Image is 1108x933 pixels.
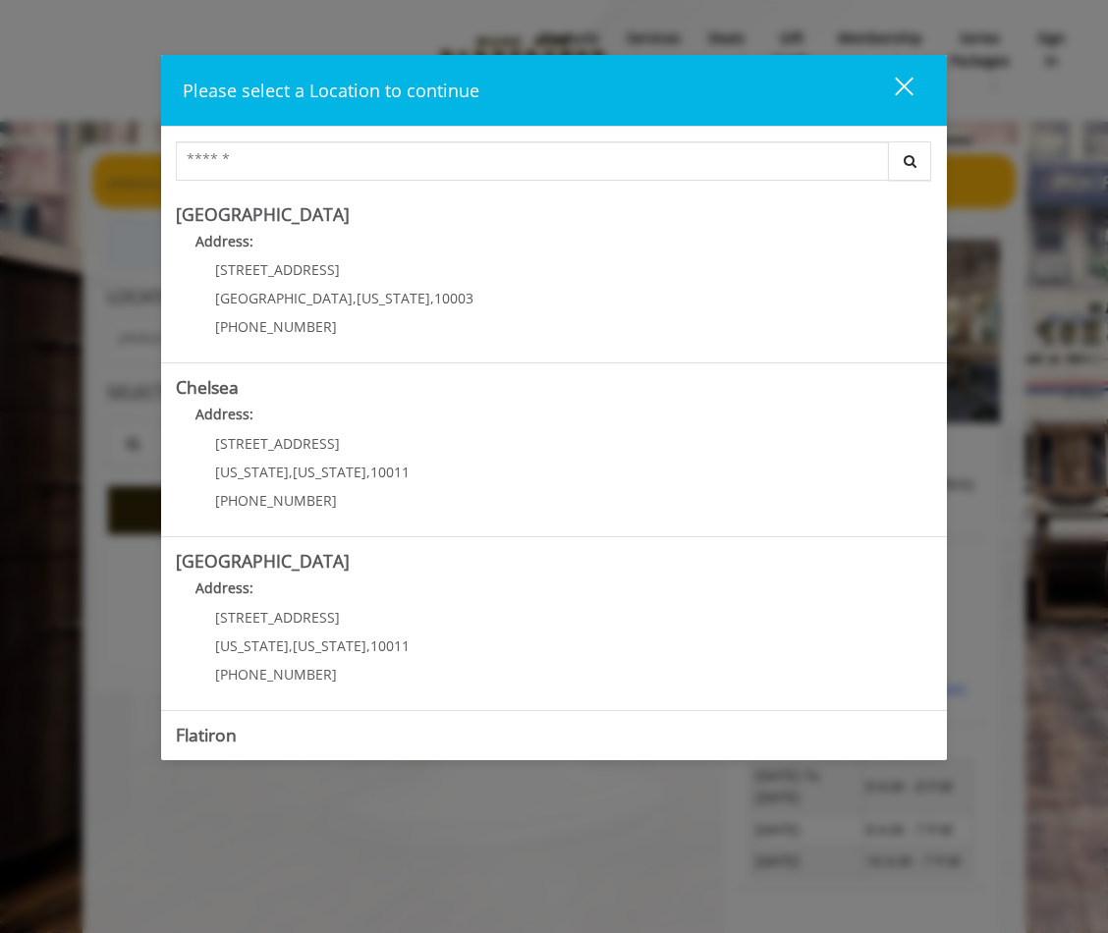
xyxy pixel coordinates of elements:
span: , [430,289,434,307]
button: close dialog [859,70,925,110]
input: Search Center [176,141,889,181]
b: Chelsea [176,375,239,399]
span: [US_STATE] [357,289,430,307]
span: , [366,636,370,655]
b: [GEOGRAPHIC_DATA] [176,202,350,226]
span: , [289,463,293,481]
span: [PHONE_NUMBER] [215,317,337,336]
span: [STREET_ADDRESS] [215,608,340,627]
b: Address: [195,232,253,250]
span: Please select a Location to continue [183,79,479,102]
span: , [366,463,370,481]
span: , [289,636,293,655]
span: [PHONE_NUMBER] [215,665,337,684]
span: [US_STATE] [293,636,366,655]
span: [US_STATE] [215,636,289,655]
span: 10003 [434,289,473,307]
b: Flatiron [176,723,237,746]
span: [US_STATE] [293,463,366,481]
span: [US_STATE] [215,463,289,481]
b: Address: [195,578,253,597]
span: [STREET_ADDRESS] [215,434,340,453]
span: [GEOGRAPHIC_DATA] [215,289,353,307]
span: [STREET_ADDRESS] [215,260,340,279]
div: Center Select [176,141,932,191]
b: Address: [195,405,253,423]
span: , [353,289,357,307]
span: 10011 [370,463,410,481]
span: [PHONE_NUMBER] [215,491,337,510]
span: 10011 [370,636,410,655]
b: [GEOGRAPHIC_DATA] [176,549,350,573]
i: Search button [899,154,921,168]
div: close dialog [872,76,912,105]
